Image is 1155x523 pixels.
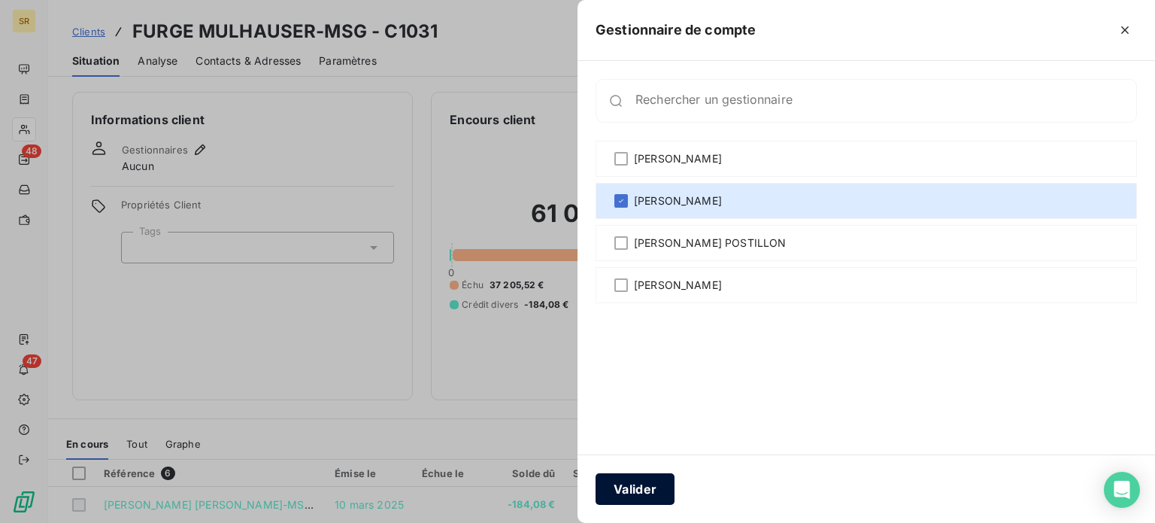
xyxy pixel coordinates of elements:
[634,236,786,251] span: [PERSON_NAME] POSTILLON
[634,151,722,166] span: [PERSON_NAME]
[596,20,756,41] h5: Gestionnaire de compte
[634,193,722,208] span: [PERSON_NAME]
[635,93,1136,108] input: placeholder
[596,473,675,505] button: Valider
[634,278,722,293] span: [PERSON_NAME]
[1104,472,1140,508] div: Open Intercom Messenger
